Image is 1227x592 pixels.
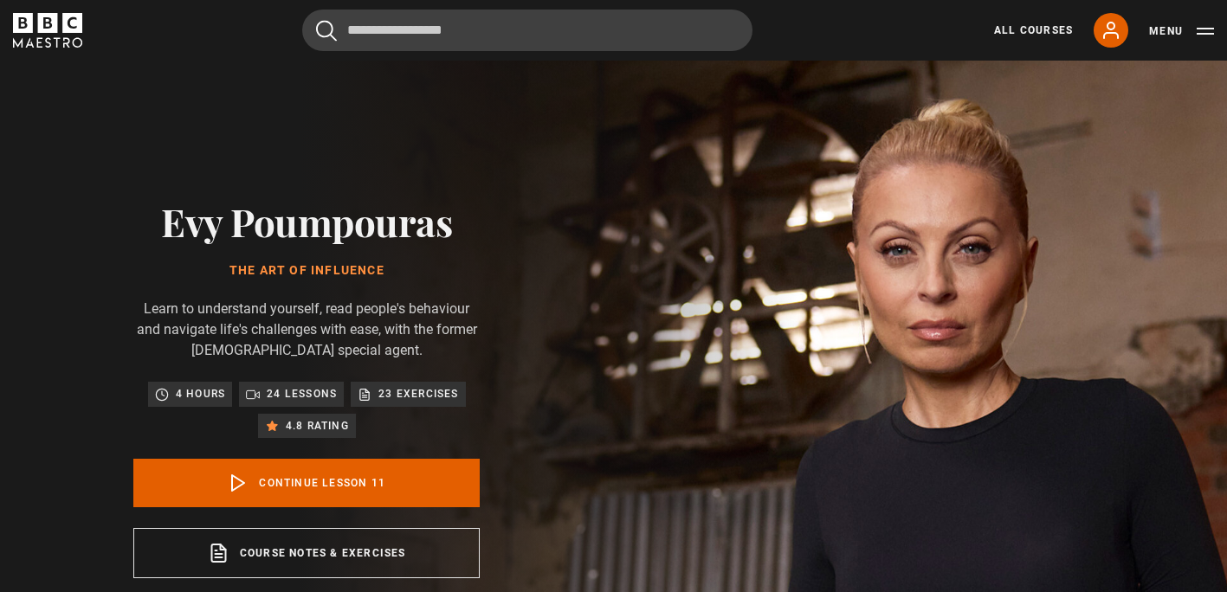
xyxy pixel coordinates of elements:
[133,199,480,243] h2: Evy Poumpouras
[994,23,1073,38] a: All Courses
[378,385,458,402] p: 23 exercises
[286,417,349,434] p: 4.8 rating
[13,13,82,48] svg: BBC Maestro
[176,385,225,402] p: 4 hours
[316,20,337,42] button: Submit the search query
[133,299,480,361] p: Learn to understand yourself, read people's behaviour and navigate life's challenges with ease, w...
[133,528,480,578] a: Course notes & exercises
[133,459,480,507] a: Continue lesson 11
[133,264,480,278] h1: The Art of Influence
[302,10,752,51] input: Search
[1149,23,1214,40] button: Toggle navigation
[267,385,337,402] p: 24 lessons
